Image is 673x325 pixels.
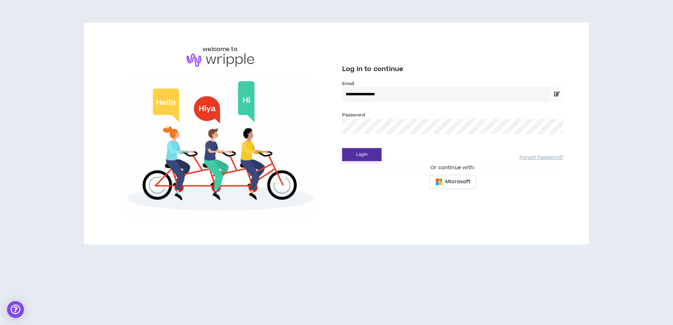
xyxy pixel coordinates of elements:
[7,301,24,318] div: Open Intercom Messenger
[520,154,564,161] a: Forgot Password?
[342,148,382,161] button: Login
[342,65,403,74] span: Log in to continue
[203,45,238,53] h6: welcome to
[429,175,476,189] button: Microsoft
[187,53,254,67] img: logo-brand.png
[342,112,365,118] label: Password
[109,74,331,222] img: Welcome to Wripple
[426,164,480,172] span: Or continue with:
[445,178,470,186] span: Microsoft
[342,81,564,87] label: Email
